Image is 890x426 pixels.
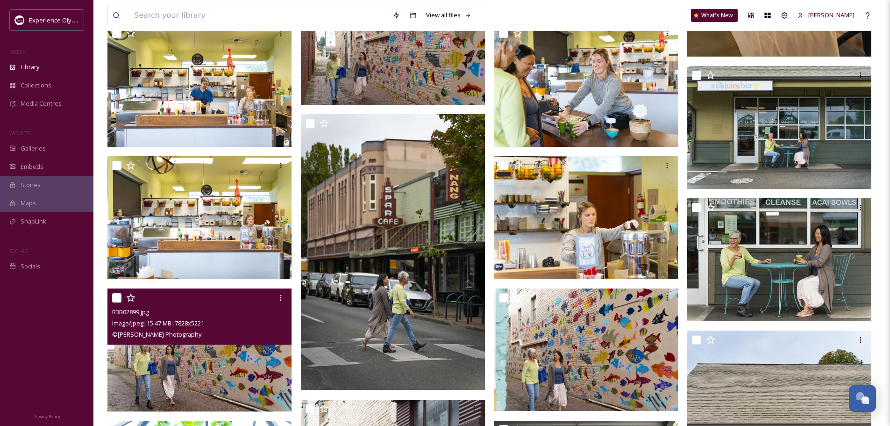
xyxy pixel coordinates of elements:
img: R3B02960.jpg [687,198,871,321]
span: Galleries [21,144,46,153]
span: Experience Olympia [29,15,85,24]
span: MEDIA [9,48,26,55]
span: image/jpeg | 15.47 MB | 7828 x 5221 [112,319,204,327]
span: Collections [21,81,51,90]
img: R3B02929.jpg [494,156,678,279]
span: Embeds [21,162,43,171]
a: View all files [421,6,476,24]
img: R3B02947.jpg [494,24,678,147]
span: Maps [21,199,36,208]
img: R3B02902.jpg [494,289,678,412]
span: SnapLink [21,217,46,226]
a: Privacy Policy [33,410,60,421]
span: WIDGETS [9,130,31,137]
img: R3B02955.jpg [687,66,871,189]
img: R3B02879.jpg [301,114,485,390]
span: Privacy Policy [33,413,60,419]
img: download.jpeg [15,15,24,25]
a: [PERSON_NAME] [793,6,859,24]
span: R3B02899.jpg [112,308,149,316]
a: What's New [691,9,738,22]
span: © [PERSON_NAME] Photography [112,330,201,339]
span: Socials [21,262,40,271]
input: Search your library [129,5,388,26]
button: Open Chat [849,385,876,412]
span: Library [21,63,39,72]
span: Media Centres [21,99,62,108]
span: [PERSON_NAME] [808,11,854,19]
img: R3B02899.jpg [107,289,292,412]
img: R3B02940.jpg [107,24,292,147]
span: SOCIALS [9,247,28,254]
span: Stories [21,181,41,189]
img: R3B02933.jpg [107,156,292,279]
